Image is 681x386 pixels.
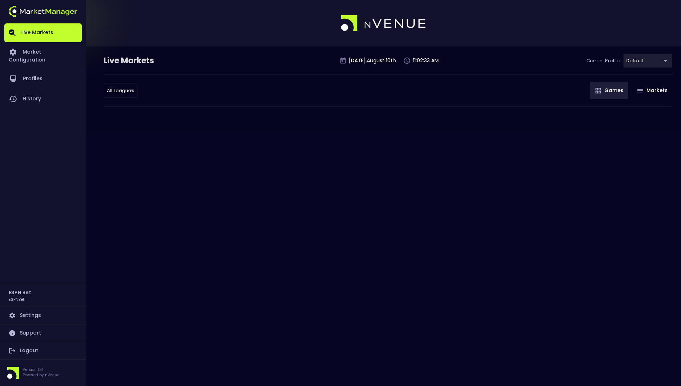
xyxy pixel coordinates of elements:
[586,57,620,64] p: Current Profile
[23,367,59,372] p: Version 1.31
[4,307,82,324] a: Settings
[341,15,427,32] img: logo
[4,324,82,342] a: Support
[23,372,59,378] p: Powered by nVenue
[4,367,82,379] div: Version 1.31Powered by nVenue
[4,89,82,109] a: History
[595,88,601,94] img: gameIcon
[4,69,82,89] a: Profiles
[9,296,24,302] h3: ESPNBet
[637,89,643,92] img: gameIcon
[104,55,191,67] div: Live Markets
[4,342,82,359] a: Logout
[349,57,396,64] p: [DATE] , August 10 th
[4,42,82,69] a: Market Configuration
[413,57,439,64] p: 11:02:33 AM
[623,54,672,68] div: default
[4,23,82,42] a: Live Markets
[9,289,31,296] h2: ESPN Bet
[104,83,137,98] div: default
[590,82,628,99] button: Games
[9,6,77,17] img: logo
[632,82,672,99] button: Markets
